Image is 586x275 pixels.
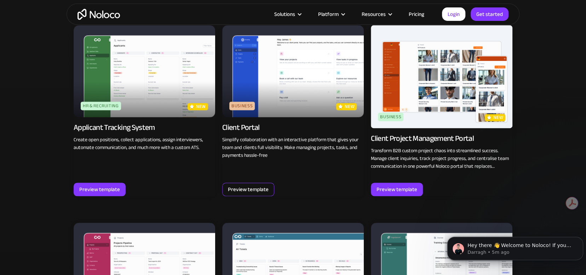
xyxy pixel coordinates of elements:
div: Preview template [79,185,120,194]
p: new [345,103,355,110]
div: Preview template [377,185,417,194]
div: Business [229,102,255,110]
a: HR & RecruitingnewApplicant Tracking SystemCreate open positions, collect applications, assign in... [74,25,215,196]
div: HR & Recruiting [81,102,121,110]
div: Solutions [265,10,309,19]
a: Login [442,7,465,21]
div: Solutions [274,10,295,19]
p: new [493,114,503,121]
div: Resources [353,10,400,19]
p: Simplify collaboration with an interactive platform that gives your team and clients full visibil... [222,136,364,159]
a: BusinessnewClient PortalSimplify collaboration with an interactive platform that gives your team ... [222,25,364,196]
a: Pricing [400,10,433,19]
iframe: Intercom notifications message [444,222,586,271]
p: new [196,103,206,110]
div: Client Portal [222,122,259,132]
p: Transform B2B custom project chaos into streamlined success. Manage client inquiries, track proje... [371,147,512,170]
div: Preview template [228,185,269,194]
a: BusinessnewClient Project Management PortalTransform B2B custom project chaos into streamlined su... [371,25,512,196]
p: Create open positions, collect applications, assign interviewers, automate communication, and muc... [74,136,215,151]
div: Platform [309,10,353,19]
a: Get started [471,7,509,21]
div: Client Project Management Portal [371,133,474,143]
div: Applicant Tracking System [74,122,155,132]
a: home [77,9,120,20]
div: Platform [318,10,339,19]
div: Resources [362,10,386,19]
div: Business [378,113,403,121]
